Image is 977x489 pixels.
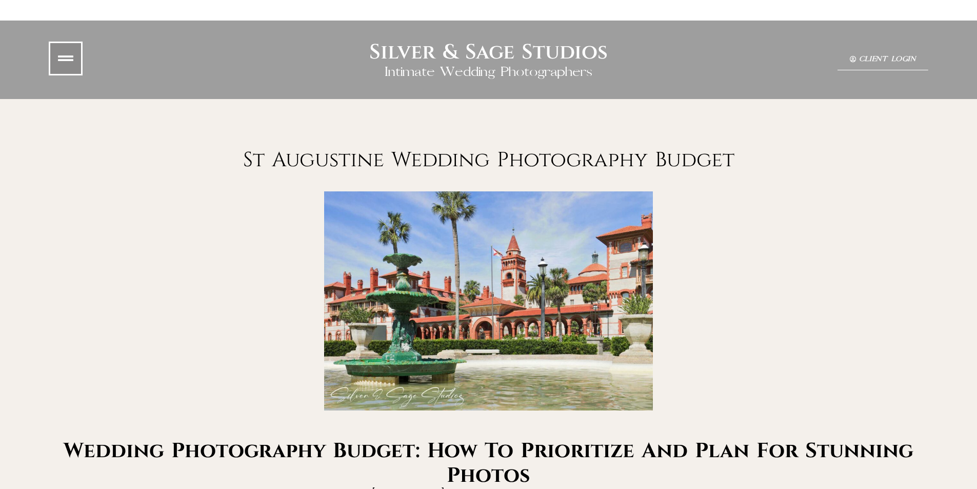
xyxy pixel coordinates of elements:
h1: St Augustine Wedding Photography Budget [19,148,958,172]
h2: Intimate Wedding Photographers [385,65,593,80]
a: Client Login [838,49,928,70]
h2: Wedding Photography Budget: How to Prioritize and Plan for Stunning Photos [19,439,958,488]
h2: Silver & Sage Studios [369,40,608,65]
img: St Augustine Wedding Photography Budget 1 [324,191,652,410]
span: Client Login [859,55,916,63]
